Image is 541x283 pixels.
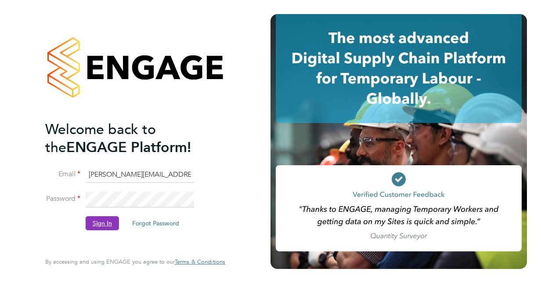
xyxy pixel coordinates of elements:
button: Sign In [86,216,119,230]
button: Forgot Password [125,216,186,230]
label: Password [45,194,80,203]
input: Enter your work email... [86,167,194,183]
a: Terms & Conditions [175,258,225,265]
span: Welcome back to the [45,121,156,156]
span: By accessing and using ENGAGE you agree to our [45,258,225,265]
h2: ENGAGE Platform! [45,120,216,156]
label: Email [45,170,80,179]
